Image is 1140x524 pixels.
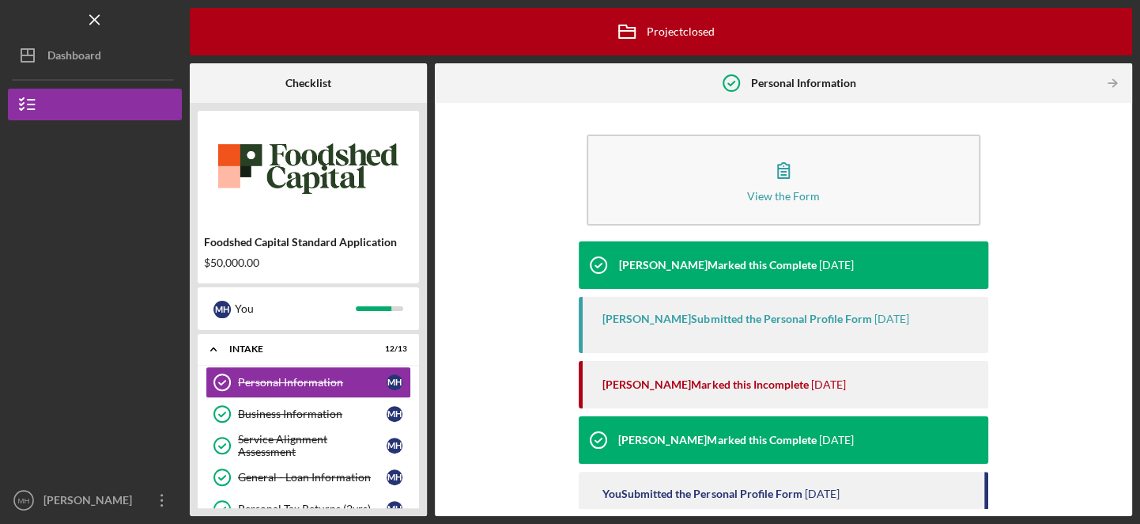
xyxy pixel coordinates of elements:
div: [PERSON_NAME] Marked this Incomplete [602,378,808,391]
div: M H [387,406,402,422]
div: [PERSON_NAME] Marked this Complete [618,434,816,446]
div: Personal Tax Returns (2yrs) [238,503,387,515]
button: MH[PERSON_NAME] [8,484,182,516]
div: General - Loan Information [238,471,387,484]
div: M H [387,469,402,485]
div: Intake [229,344,368,354]
a: Personal InformationMH [206,366,411,398]
text: MH [18,496,30,505]
div: [PERSON_NAME] Submitted the Personal Profile Form [602,313,871,325]
button: Dashboard [8,40,182,71]
time: 2024-06-12 13:41 [818,434,853,446]
button: View the Form [587,135,980,226]
div: Business Information [238,408,387,420]
a: General - Loan InformationMH [206,461,411,493]
div: Project closed [607,12,715,51]
div: M H [387,501,402,517]
div: M H [387,374,402,390]
time: 2024-06-12 13:44 [874,313,908,325]
div: Personal Information [238,376,387,389]
div: You [235,295,356,322]
a: Business InformationMH [206,398,411,430]
div: Service Alignment Assessment [238,433,387,458]
div: Foodshed Capital Standard Application [204,236,413,249]
time: 2024-05-27 00:26 [804,488,839,500]
div: Dashboard [47,40,101,75]
b: Checklist [285,77,331,89]
div: View the Form [747,190,820,202]
div: [PERSON_NAME] Marked this Complete [618,259,816,271]
div: M H [387,438,402,454]
div: You Submitted the Personal Profile Form [602,488,802,500]
b: Personal Information [751,77,856,89]
time: 2024-06-12 13:44 [818,259,853,271]
div: M H [213,301,231,318]
div: [PERSON_NAME] [40,484,142,520]
img: Product logo [198,119,419,214]
time: 2024-06-12 13:44 [810,378,845,391]
div: 12 / 13 [379,344,407,354]
div: $50,000.00 [204,256,413,269]
a: Service Alignment AssessmentMH [206,430,411,461]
